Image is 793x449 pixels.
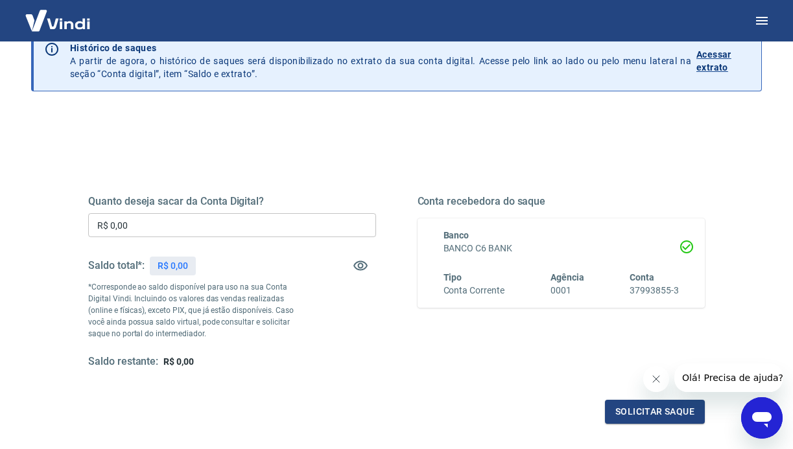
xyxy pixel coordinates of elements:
[444,242,680,255] h6: BANCO C6 BANK
[696,41,751,80] a: Acessar extrato
[550,272,584,282] span: Agência
[550,284,584,297] h6: 0001
[696,48,751,74] p: Acessar extrato
[88,195,376,208] h5: Quanto deseja sacar da Conta Digital?
[8,9,109,19] span: Olá! Precisa de ajuda?
[630,272,654,282] span: Conta
[88,259,145,272] h5: Saldo total*:
[88,281,304,340] p: *Corresponde ao saldo disponível para uso na sua Conta Digital Vindi. Incluindo os valores das ve...
[643,366,669,392] iframe: Fechar mensagem
[418,195,705,208] h5: Conta recebedora do saque
[70,41,691,54] p: Histórico de saques
[741,397,783,439] iframe: Botão para abrir a janela de mensagens
[630,284,679,297] h6: 37993855-3
[605,400,705,424] button: Solicitar saque
[16,1,100,40] img: Vindi
[674,363,783,392] iframe: Mensagem da empresa
[444,272,462,282] span: Tipo
[158,259,188,273] p: R$ 0,00
[444,284,504,297] h6: Conta Corrente
[444,230,469,240] span: Banco
[163,356,194,367] span: R$ 0,00
[88,355,158,369] h5: Saldo restante:
[70,41,691,80] p: A partir de agora, o histórico de saques será disponibilizado no extrato da sua conta digital. Ac...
